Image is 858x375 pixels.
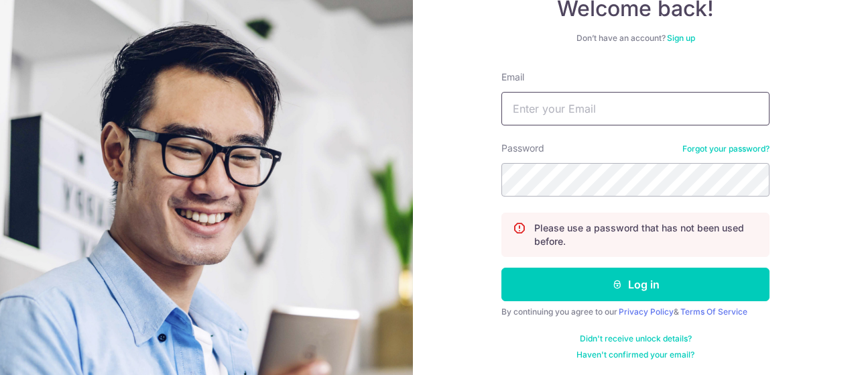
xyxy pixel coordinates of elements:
a: Didn't receive unlock details? [580,333,692,344]
div: Don’t have an account? [501,33,770,44]
label: Email [501,70,524,84]
a: Terms Of Service [680,307,747,317]
a: Haven't confirmed your email? [576,350,694,360]
input: Enter your Email [501,92,770,125]
a: Forgot your password? [682,144,770,154]
a: Sign up [667,33,695,43]
div: By continuing you agree to our & [501,307,770,317]
label: Password [501,142,544,155]
p: Please use a password that has not been used before. [534,221,758,248]
a: Privacy Policy [619,307,674,317]
button: Log in [501,268,770,301]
